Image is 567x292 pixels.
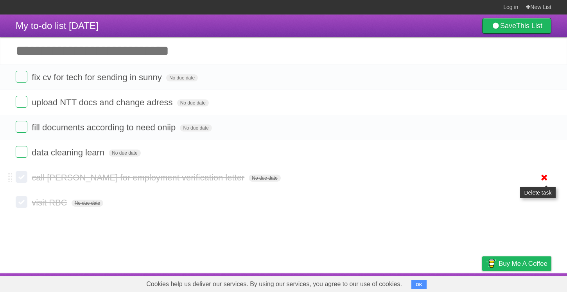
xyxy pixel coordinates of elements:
[482,256,551,271] a: Buy me a coffee
[486,257,497,270] img: Buy me a coffee
[16,196,27,208] label: Done
[502,275,551,290] a: Suggest a feature
[32,123,178,132] span: fill documents according to need oniip
[249,175,280,182] span: No due date
[109,150,140,157] span: No due date
[32,97,174,107] span: upload NTT docs and change adress
[16,146,27,158] label: Done
[16,71,27,83] label: Done
[32,148,106,157] span: data cleaning learn
[16,121,27,133] label: Done
[32,72,164,82] span: fix cv for tech for sending in sunny
[404,275,436,290] a: Developers
[378,275,395,290] a: About
[177,99,209,106] span: No due date
[180,124,212,132] span: No due date
[482,18,551,34] a: SaveThis List
[32,198,69,207] span: visit RBC
[499,257,547,270] span: Buy me a coffee
[138,276,410,292] span: Cookies help us deliver our services. By using our services, you agree to our use of cookies.
[72,200,103,207] span: No due date
[472,275,492,290] a: Privacy
[516,22,542,30] b: This List
[411,280,427,289] button: OK
[16,96,27,108] label: Done
[445,275,463,290] a: Terms
[16,171,27,183] label: Done
[16,20,99,31] span: My to-do list [DATE]
[166,74,198,81] span: No due date
[32,173,246,182] span: call [PERSON_NAME] for employment verification letter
